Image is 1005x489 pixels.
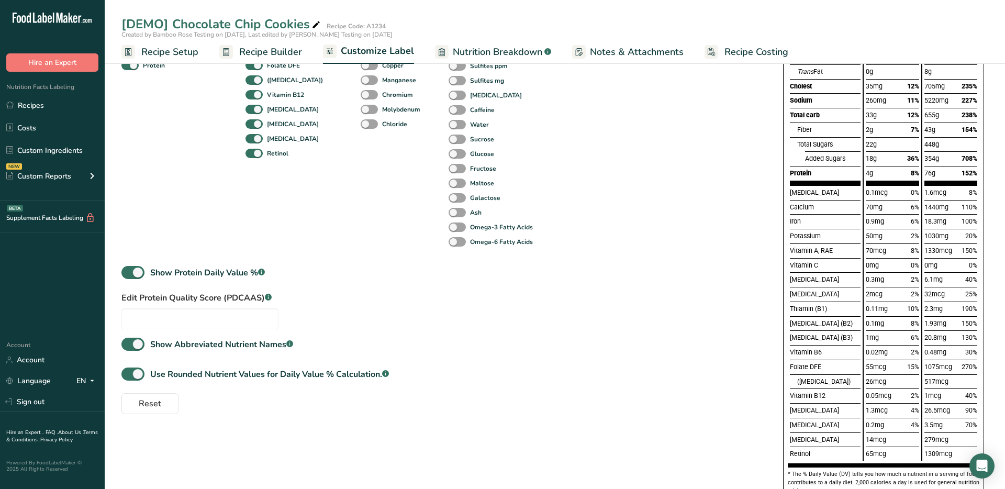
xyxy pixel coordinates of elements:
b: Vitamin B12 [267,90,304,99]
span: 448g [924,140,939,148]
span: 1030mg [924,232,948,240]
b: Manganese [382,75,416,85]
span: 40% [965,392,977,399]
b: Glucose [470,149,494,159]
span: Created by Bamboo Rose Testing on [DATE], Last edited by [PERSON_NAME] Testing on [DATE] [121,30,393,39]
span: 30% [965,348,977,356]
b: [MEDICAL_DATA] [470,91,522,100]
div: NEW [6,163,22,170]
div: Total carb [790,108,861,123]
b: Sulfites ppm [470,61,508,71]
b: Sulfites mg [470,76,504,85]
span: 22g [866,140,877,148]
span: 708% [962,154,977,162]
div: Show Abbreviated Nutrient Names [150,338,293,351]
span: 2g [866,126,873,134]
b: ([MEDICAL_DATA]) [267,75,323,85]
a: Terms & Conditions . [6,429,98,443]
span: 70mcg [866,247,886,254]
span: 18g [866,154,877,162]
a: Nutrition Breakdown [435,40,551,64]
span: 1440mg [924,203,948,211]
span: 1.3mcg [866,406,888,414]
span: 10% [907,305,919,313]
span: 227% [962,96,977,104]
b: [MEDICAL_DATA] [267,105,319,114]
span: 0.02mg [866,348,888,356]
span: 517mcg [924,377,948,385]
div: Folate DFE [790,360,861,374]
b: Protein [143,61,165,70]
span: 0.05mcg [866,392,891,399]
span: 14mcg [866,436,886,443]
span: 705mg [924,82,945,90]
span: 1330mcg [924,247,952,254]
span: 4g [866,169,873,177]
div: EN [76,375,98,387]
b: Molybdenum [382,105,420,114]
span: 6% [911,334,919,341]
div: [MEDICAL_DATA] (B3) [790,330,861,345]
b: Chloride [382,119,407,129]
span: 2% [911,290,919,298]
b: Maltose [470,179,494,188]
b: [MEDICAL_DATA] [267,119,319,129]
span: 0mg [866,261,879,269]
span: 26mcg [866,377,886,385]
span: 33g [866,111,877,119]
span: 20% [965,232,977,240]
span: 5220mg [924,96,948,104]
div: Show Protein Daily Value % [150,266,265,279]
div: ([MEDICAL_DATA]) [797,374,861,389]
b: Chromium [382,90,413,99]
span: Notes & Attachments [590,45,684,59]
span: 70% [965,421,977,429]
b: Copper [382,61,404,70]
span: 15% [907,363,919,371]
div: [MEDICAL_DATA] [790,432,861,447]
span: 150% [962,319,977,327]
span: 1mcg [924,392,941,399]
span: 0.1mcg [866,188,888,196]
div: [MEDICAL_DATA] (B2) [790,316,861,331]
span: 26.5mcg [924,406,950,414]
span: 36% [907,154,919,162]
a: Recipe Costing [705,40,788,64]
span: 110% [962,203,977,211]
span: 655g [924,111,939,119]
span: Nutrition Breakdown [453,45,542,59]
span: 12% [907,111,919,119]
span: 1mg [866,334,879,341]
div: Calcium [790,200,861,215]
b: Folate DFE [267,61,300,70]
div: Vitamin C [790,258,861,273]
div: [MEDICAL_DATA] [790,185,861,200]
div: Retinol [790,447,861,461]
div: [MEDICAL_DATA] [790,403,861,418]
span: 65mcg [866,450,886,458]
span: 11% [907,96,919,104]
a: Language [6,372,51,390]
span: 354g [924,154,939,162]
span: 2% [911,275,919,283]
div: Potassium [790,229,861,243]
span: 190% [962,305,977,313]
a: Customize Label [323,39,414,64]
b: Omega-3 Fatty Acids [470,223,533,232]
b: Omega-6 Fatty Acids [470,237,533,247]
span: 150% [962,247,977,254]
div: Powered By FoodLabelMaker © 2025 All Rights Reserved [6,460,98,472]
span: 8% [911,319,919,327]
div: [MEDICAL_DATA] [790,418,861,432]
span: 76g [924,169,935,177]
span: 8% [911,169,919,177]
div: [DEMO] Chocolate Chip Cookies [121,15,322,34]
div: Custom Reports [6,171,71,182]
button: Reset [121,393,178,414]
span: 6% [911,217,919,225]
span: 40% [965,275,977,283]
span: Recipe Costing [724,45,788,59]
span: 260mg [866,96,886,104]
span: 1309mcg [924,450,952,458]
div: Cholest [790,79,861,94]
